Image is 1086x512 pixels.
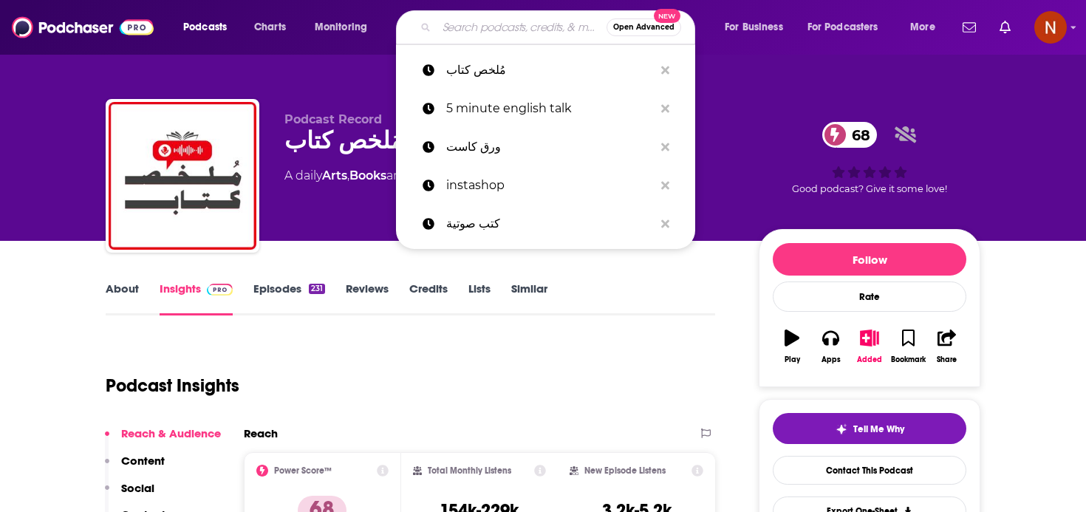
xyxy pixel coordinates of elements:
[396,128,695,166] a: ورق كاست
[347,168,349,182] span: ,
[309,284,325,294] div: 231
[446,51,654,89] p: مُلخص كتاب
[106,375,239,397] h1: Podcast Insights
[1034,11,1067,44] button: Show profile menu
[654,9,680,23] span: New
[253,281,325,315] a: Episodes231
[274,465,332,476] h2: Power Score™
[105,454,165,481] button: Content
[160,281,233,315] a: InsightsPodchaser Pro
[109,102,256,250] img: مُلخص كتاب
[106,281,139,315] a: About
[850,320,889,373] button: Added
[889,320,927,373] button: Bookmark
[928,320,966,373] button: Share
[121,426,221,440] p: Reach & Audience
[396,51,695,89] a: مُلخص كتاب
[410,10,709,44] div: Search podcasts, credits, & more...
[244,426,278,440] h2: Reach
[891,355,926,364] div: Bookmark
[785,355,800,364] div: Play
[468,281,491,315] a: Lists
[437,16,607,39] input: Search podcasts, credits, & more...
[857,355,882,364] div: Added
[937,355,957,364] div: Share
[446,128,654,166] p: ورق كاست
[792,183,947,194] span: Good podcast? Give it some love!
[607,18,681,36] button: Open AdvancedNew
[773,281,966,312] div: Rate
[773,243,966,276] button: Follow
[12,13,154,41] img: Podchaser - Follow, Share and Rate Podcasts
[773,320,811,373] button: Play
[822,122,878,148] a: 68
[837,122,878,148] span: 68
[822,355,841,364] div: Apps
[910,17,935,38] span: More
[773,413,966,444] button: tell me why sparkleTell Me Why
[183,17,227,38] span: Podcasts
[207,284,233,296] img: Podchaser Pro
[396,166,695,205] a: instashop
[121,454,165,468] p: Content
[284,112,382,126] span: Podcast Record
[245,16,295,39] a: Charts
[811,320,850,373] button: Apps
[304,16,386,39] button: open menu
[254,17,286,38] span: Charts
[409,281,448,315] a: Credits
[853,423,904,435] span: Tell Me Why
[121,481,154,495] p: Social
[798,16,900,39] button: open menu
[900,16,954,39] button: open menu
[725,17,783,38] span: For Business
[446,89,654,128] p: 5 minute english talk
[446,166,654,205] p: instashop
[446,205,654,243] p: كتب صوتية
[349,168,386,182] a: Books
[284,167,510,185] div: A daily podcast
[584,465,666,476] h2: New Episode Listens
[613,24,675,31] span: Open Advanced
[1034,11,1067,44] img: User Profile
[105,426,221,454] button: Reach & Audience
[511,281,547,315] a: Similar
[315,17,367,38] span: Monitoring
[428,465,511,476] h2: Total Monthly Listens
[396,89,695,128] a: 5 minute english talk
[957,15,982,40] a: Show notifications dropdown
[322,168,347,182] a: Arts
[836,423,847,435] img: tell me why sparkle
[105,481,154,508] button: Social
[994,15,1017,40] a: Show notifications dropdown
[386,168,409,182] span: and
[396,205,695,243] a: كتب صوتية
[173,16,246,39] button: open menu
[714,16,802,39] button: open menu
[1034,11,1067,44] span: Logged in as AdelNBM
[759,112,980,204] div: 68Good podcast? Give it some love!
[346,281,389,315] a: Reviews
[773,456,966,485] a: Contact This Podcast
[807,17,878,38] span: For Podcasters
